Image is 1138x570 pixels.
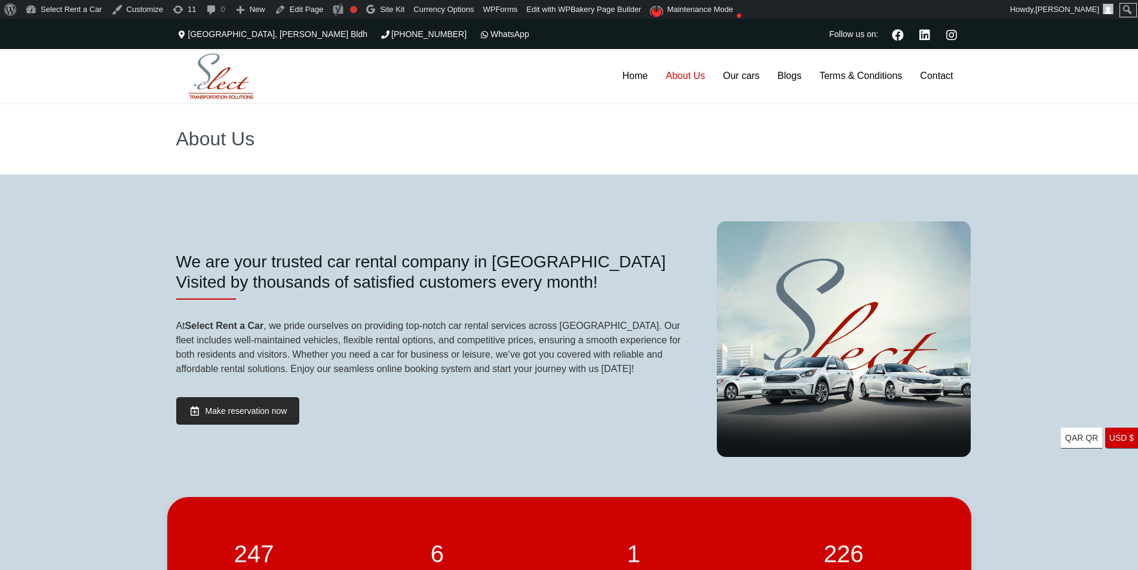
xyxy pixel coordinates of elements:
[380,5,404,14] span: Site Kit
[478,29,529,39] a: WhatsApp
[1061,428,1102,449] a: QAR QR
[179,51,263,102] img: Select Rent a Car
[379,29,467,39] a: [PHONE_NUMBER]
[650,6,665,17] img: Maintenance mode is disabled
[733,3,745,13] i: ●
[915,28,935,41] a: Linkedin
[614,49,657,103] a: Home
[1035,5,1099,14] span: [PERSON_NAME]
[811,49,912,103] a: Terms & Conditions
[234,545,364,563] div: 247
[1105,428,1138,449] a: USD $
[350,6,357,13] div: Focus keyphrase not set
[657,49,714,103] a: About Us
[769,49,811,103] a: Blogs
[431,545,560,563] div: 6
[826,19,881,49] li: Follow us on:
[941,28,962,41] a: Instagram
[627,545,757,563] div: 1
[176,129,962,148] h1: About Us
[176,19,374,49] div: [GEOGRAPHIC_DATA], [PERSON_NAME] Bldh
[824,545,953,563] div: 226
[714,49,768,103] a: Our cars
[911,49,962,103] a: Contact
[887,28,909,41] a: Facebook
